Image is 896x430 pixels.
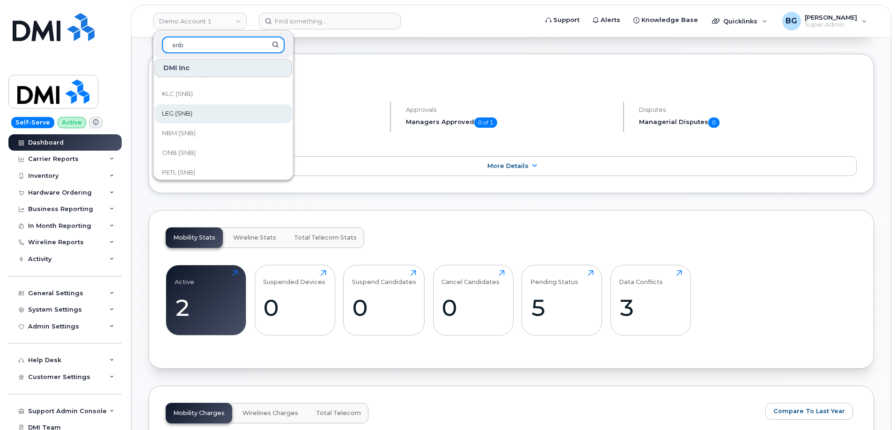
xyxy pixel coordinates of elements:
div: Suspend Candidates [352,270,416,285]
input: Find something... [259,13,401,29]
a: PETL (SNB) [154,163,292,182]
span: Total Telecom Stats [294,234,357,241]
div: 5 [530,294,594,321]
div: Quicklinks [705,12,774,30]
h2: [DATE] Billing Cycle [166,71,857,85]
input: Search [162,36,285,53]
span: NBM (SNB) [162,129,196,138]
span: Knowledge Base [641,15,698,25]
span: Alerts [601,15,620,25]
span: Support [553,15,580,25]
a: KLC (SNB) [154,85,292,103]
a: Cancel Candidates0 [441,270,505,330]
span: [PERSON_NAME] [805,14,857,21]
span: Wireline Stats [233,234,276,241]
a: Suspend Candidates0 [352,270,416,330]
a: ONB (SNB) [154,144,292,162]
span: Super Admin [805,21,857,29]
span: Total Telecom [316,409,361,417]
span: BG [786,15,797,27]
a: JAG/DPS (SNB) [154,65,292,84]
span: Compare To Last Year [773,407,845,415]
span: 0 of 1 [474,117,497,128]
span: LEG (SNB) [162,109,192,118]
a: LEG (SNB) [154,104,292,123]
div: Bill Geary [776,12,874,30]
div: 0 [441,294,505,321]
a: Suspended Devices0 [263,270,326,330]
a: Alerts [586,11,627,29]
div: DMI Inc [154,59,292,77]
div: Active [175,270,194,285]
span: Quicklinks [723,17,757,25]
span: Wirelines Charges [242,409,298,417]
div: Suspended Devices [263,270,325,285]
h4: Approvals [406,106,615,113]
a: Support [539,11,586,29]
h5: Managerial Disputes [639,117,857,128]
span: ONB (SNB) [162,148,196,158]
a: Active2 [175,270,238,330]
span: PETL (SNB) [162,168,195,177]
button: Compare To Last Year [765,403,853,420]
span: More Details [487,162,529,169]
a: Pending Status5 [530,270,594,330]
h5: Managers Approved [406,117,615,128]
div: 2 [175,294,238,321]
div: 0 [263,294,326,321]
a: Demo Account 1 [153,13,247,29]
span: KLC (SNB) [162,89,193,99]
div: Data Conflicts [619,270,663,285]
span: 0 [708,117,720,128]
a: Knowledge Base [627,11,705,29]
a: NBM (SNB) [154,124,292,143]
div: 3 [619,294,682,321]
div: Cancel Candidates [441,270,499,285]
div: Pending Status [530,270,578,285]
a: Data Conflicts3 [619,270,682,330]
h4: Disputes [639,106,857,113]
div: 0 [352,294,416,321]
